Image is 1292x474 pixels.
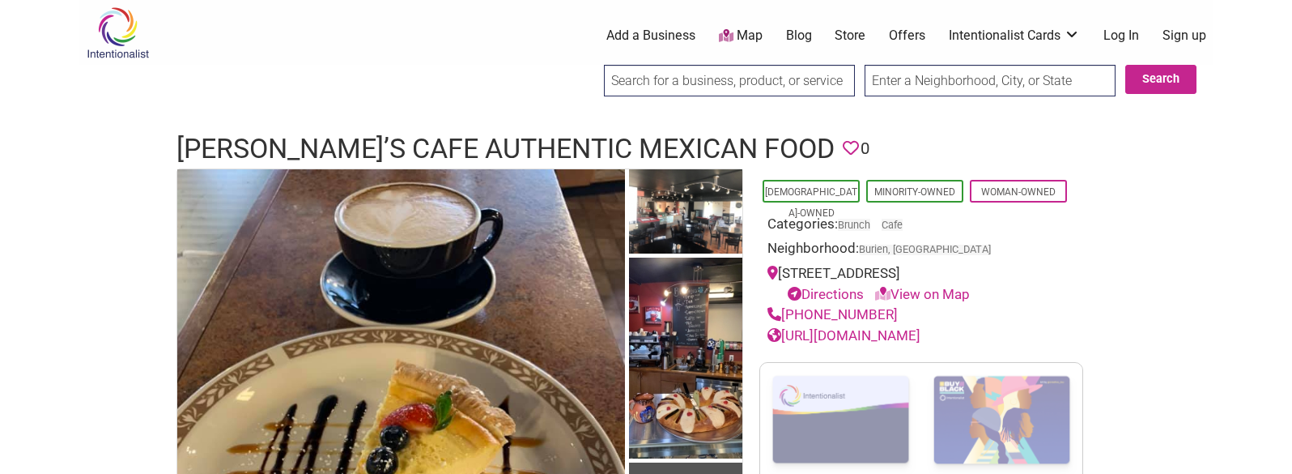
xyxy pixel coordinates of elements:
a: Store [835,27,865,45]
a: Minority-Owned [874,186,955,198]
a: Offers [889,27,925,45]
a: [DEMOGRAPHIC_DATA]-Owned [765,186,857,219]
a: Sign up [1162,27,1206,45]
a: Log In [1103,27,1139,45]
div: Categories: [767,214,1075,239]
span: 0 [861,136,869,161]
div: [STREET_ADDRESS] [767,263,1075,305]
a: Cafe [882,219,903,231]
a: Add a Business [606,27,695,45]
div: Neighborhood: [767,238,1075,263]
a: Blog [786,27,812,45]
a: Intentionalist Cards [949,27,1080,45]
span: Burien, [GEOGRAPHIC_DATA] [859,245,991,255]
img: Intentionalist [79,6,156,59]
input: Enter a Neighborhood, City, or State [865,65,1116,96]
input: Search for a business, product, or service [604,65,855,96]
a: Woman-Owned [981,186,1056,198]
a: [URL][DOMAIN_NAME] [767,327,920,344]
a: Map [719,27,763,45]
a: View on Map [875,286,970,302]
button: Search [1125,65,1196,94]
a: Directions [788,286,864,302]
a: [PHONE_NUMBER] [767,306,898,322]
h1: [PERSON_NAME]’s Cafe Authentic Mexican Food [176,130,835,169]
a: Brunch [838,219,870,231]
